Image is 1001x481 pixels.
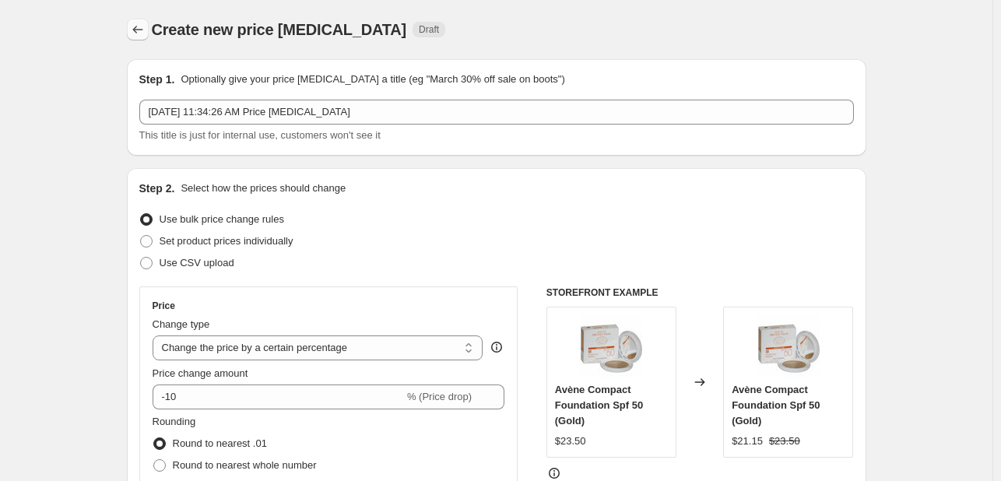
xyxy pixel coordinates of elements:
[139,100,854,125] input: 30% off holiday sale
[173,459,317,471] span: Round to nearest whole number
[757,315,820,377] img: avene-compact-doree-spf-50_80x.jpg
[139,181,175,196] h2: Step 2.
[181,181,346,196] p: Select how the prices should change
[160,213,284,225] span: Use bulk price change rules
[419,23,439,36] span: Draft
[160,257,234,269] span: Use CSV upload
[153,416,196,427] span: Rounding
[181,72,564,87] p: Optionally give your price [MEDICAL_DATA] a title (eg "March 30% off sale on boots")
[769,434,800,449] strike: $23.50
[732,434,763,449] div: $21.15
[153,367,248,379] span: Price change amount
[489,339,504,355] div: help
[555,384,643,427] span: Avène Compact Foundation Spf 50 (Gold)
[732,384,820,427] span: Avène Compact Foundation Spf 50 (Gold)
[160,235,293,247] span: Set product prices individually
[153,318,210,330] span: Change type
[153,300,175,312] h3: Price
[139,129,381,141] span: This title is just for internal use, customers won't see it
[407,391,472,402] span: % (Price drop)
[152,21,407,38] span: Create new price [MEDICAL_DATA]
[139,72,175,87] h2: Step 1.
[127,19,149,40] button: Price change jobs
[580,315,642,377] img: avene-compact-doree-spf-50_80x.jpg
[546,286,854,299] h6: STOREFRONT EXAMPLE
[555,434,586,449] div: $23.50
[153,384,404,409] input: -15
[173,437,267,449] span: Round to nearest .01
